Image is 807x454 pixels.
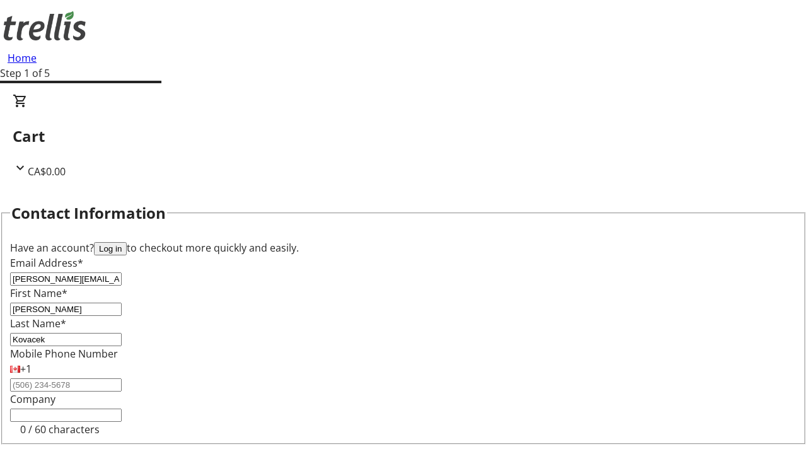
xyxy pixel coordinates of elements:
[28,165,66,178] span: CA$0.00
[10,317,66,330] label: Last Name*
[10,392,55,406] label: Company
[20,422,100,436] tr-character-limit: 0 / 60 characters
[10,240,797,255] div: Have an account? to checkout more quickly and easily.
[13,125,794,148] h2: Cart
[10,286,67,300] label: First Name*
[10,347,118,361] label: Mobile Phone Number
[13,93,794,179] div: CartCA$0.00
[10,256,83,270] label: Email Address*
[11,202,166,224] h2: Contact Information
[10,378,122,392] input: (506) 234-5678
[94,242,127,255] button: Log in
